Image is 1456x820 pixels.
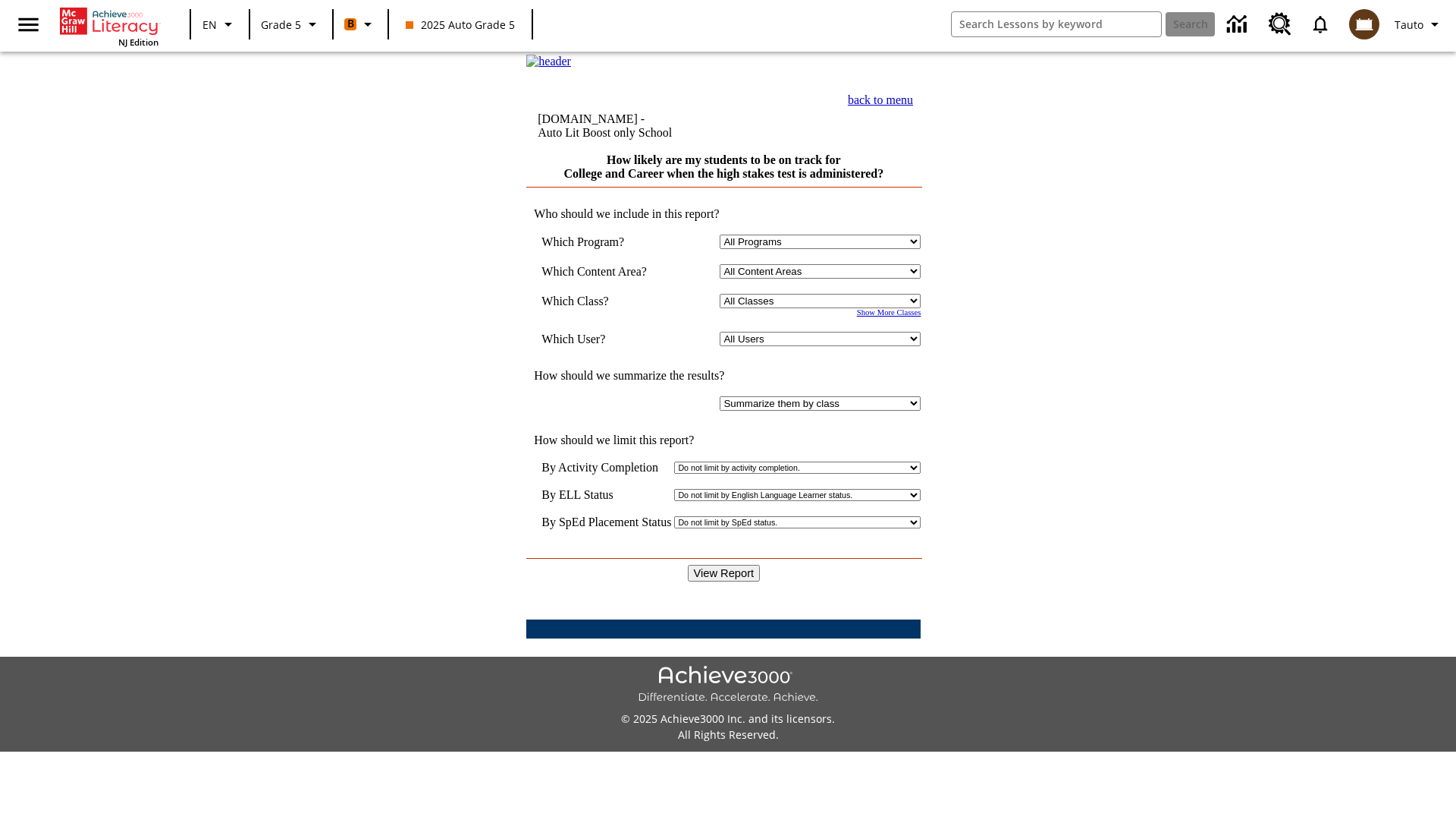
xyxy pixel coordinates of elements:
[541,235,669,249] td: Which Program?
[857,308,921,317] a: Show More Classes
[541,265,647,278] nobr: Which Content Area?
[538,126,672,139] nobr: Auto Lit Boost only School
[1340,5,1389,44] button: Select a new avatar
[60,5,158,48] div: Home
[541,332,669,346] td: Which User?
[347,14,354,33] span: B
[196,11,244,38] button: Language: EN, Select a language
[952,12,1161,36] input: search field
[202,17,217,33] span: EN
[1349,9,1379,39] img: avatar image
[255,11,328,38] button: Grade: Grade 5, Select a grade
[1260,4,1301,45] a: Resource Center, Will open in new tab
[1301,5,1340,44] a: Notifications
[848,93,913,106] a: back to menu
[541,516,671,529] td: By SpEd Placement Status
[541,294,669,308] td: Which Class?
[1389,11,1450,38] button: Profile/Settings
[688,565,761,582] input: View Report
[338,11,383,38] button: Boost Class color is orange. Change class color
[638,666,818,705] img: Achieve3000 Differentiate Accelerate Achieve
[118,36,158,48] span: NJ Edition
[526,434,921,447] td: How should we limit this report?
[563,153,883,180] a: How likely are my students to be on track for College and Career when the high stakes test is adm...
[1218,4,1260,46] a: Data Center
[526,207,921,221] td: Who should we include in this report?
[1395,17,1423,33] span: Tauto
[406,17,515,33] span: 2025 Auto Grade 5
[526,369,921,383] td: How should we summarize the results?
[541,461,671,475] td: By Activity Completion
[526,55,571,68] img: header
[538,112,769,140] td: [DOMAIN_NAME] -
[6,2,51,47] button: Open side menu
[541,488,671,502] td: By ELL Status
[261,17,301,33] span: Grade 5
